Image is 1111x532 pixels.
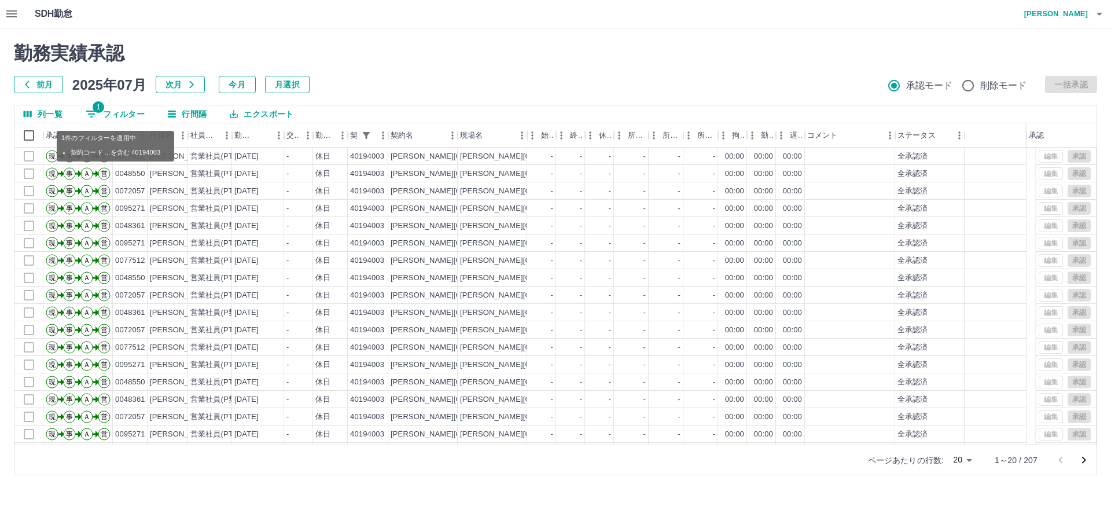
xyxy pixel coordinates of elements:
[234,325,259,336] div: [DATE]
[49,256,56,265] text: 現
[460,255,689,266] div: [PERSON_NAME][GEOGRAPHIC_DATA][PERSON_NAME]小学校
[754,168,773,179] div: 00:00
[551,203,553,214] div: -
[980,79,1027,93] span: 削除モード
[83,274,90,282] text: Ａ
[83,204,90,212] text: Ａ
[150,221,213,232] div: [PERSON_NAME]
[580,151,582,162] div: -
[315,325,330,336] div: 休日
[315,186,330,197] div: 休日
[101,256,108,265] text: 営
[388,123,458,148] div: 契約名
[713,238,715,249] div: -
[286,290,289,301] div: -
[350,255,384,266] div: 40194003
[551,186,553,197] div: -
[350,186,384,197] div: 40194003
[150,203,213,214] div: [PERSON_NAME]
[219,76,256,93] button: 今月
[286,221,289,232] div: -
[897,273,928,284] div: 全承認済
[754,186,773,197] div: 00:00
[101,291,108,299] text: 営
[286,123,299,148] div: 交通費
[115,307,145,318] div: 0048361
[897,168,928,179] div: 全承認済
[270,127,288,144] button: メニュー
[150,273,213,284] div: [PERSON_NAME]
[115,290,145,301] div: 0072057
[115,203,145,214] div: 0095271
[350,168,384,179] div: 40194003
[643,151,646,162] div: -
[190,221,247,232] div: 営業社員(P契約)
[761,123,774,148] div: 勤務
[286,255,289,266] div: -
[83,239,90,247] text: Ａ
[190,238,251,249] div: 営業社員(PT契約)
[150,151,213,162] div: [PERSON_NAME]
[315,151,330,162] div: 休日
[948,452,976,468] div: 20
[725,273,744,284] div: 00:00
[609,221,611,232] div: -
[678,273,680,284] div: -
[391,186,534,197] div: [PERSON_NAME][GEOGRAPHIC_DATA]
[609,168,611,179] div: -
[783,238,802,249] div: 00:00
[678,290,680,301] div: -
[754,221,773,232] div: 00:00
[678,238,680,249] div: -
[358,127,374,144] div: 1件のフィルターを適用中
[783,290,802,301] div: 00:00
[551,168,553,179] div: -
[551,238,553,249] div: -
[725,307,744,318] div: 00:00
[609,151,611,162] div: -
[783,273,802,284] div: 00:00
[683,123,718,148] div: 所定休憩
[391,290,534,301] div: [PERSON_NAME][GEOGRAPHIC_DATA]
[72,76,146,93] h5: 2025年07月
[115,186,145,197] div: 0072057
[725,186,744,197] div: 00:00
[66,274,73,282] text: 事
[220,105,303,123] button: エクスポート
[897,203,928,214] div: 全承認済
[754,238,773,249] div: 00:00
[391,123,413,148] div: 契約名
[234,203,259,214] div: [DATE]
[350,203,384,214] div: 40194003
[678,307,680,318] div: -
[286,273,289,284] div: -
[286,168,289,179] div: -
[188,123,232,148] div: 社員区分
[551,307,553,318] div: -
[541,123,554,148] div: 始業
[551,255,553,266] div: -
[101,222,108,230] text: 営
[599,123,612,148] div: 休憩
[350,221,384,232] div: 40194003
[805,123,895,148] div: コメント
[101,204,108,212] text: 営
[897,186,928,197] div: 全承認済
[725,238,744,249] div: 00:00
[718,123,747,148] div: 拘束
[190,151,251,162] div: 営業社員(PT契約)
[83,187,90,195] text: Ａ
[783,307,802,318] div: 00:00
[232,123,284,148] div: 勤務日
[585,123,614,148] div: 休憩
[725,203,744,214] div: 00:00
[350,273,384,284] div: 40194003
[66,204,73,212] text: 事
[906,79,953,93] span: 承認モード
[807,123,838,148] div: コメント
[897,123,936,148] div: ステータス
[614,123,649,148] div: 所定開始
[358,127,374,144] button: フィルター表示
[754,255,773,266] div: 00:00
[190,123,218,148] div: 社員区分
